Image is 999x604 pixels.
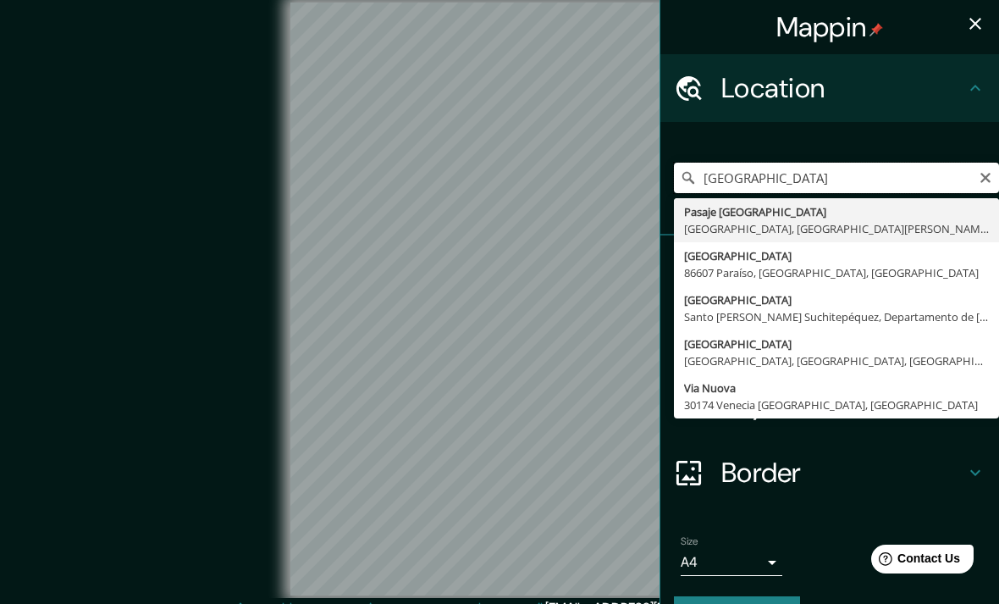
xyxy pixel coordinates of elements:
[721,456,965,490] h4: Border
[660,371,999,439] div: Layout
[684,396,989,413] div: 30174 Venecia [GEOGRAPHIC_DATA], [GEOGRAPHIC_DATA]
[684,291,989,308] div: [GEOGRAPHIC_DATA]
[681,535,698,549] label: Size
[660,236,999,303] div: Pins
[290,3,709,596] canvas: Map
[684,247,989,264] div: [GEOGRAPHIC_DATA]
[660,439,999,507] div: Border
[869,23,883,36] img: pin-icon.png
[848,538,980,585] iframe: Help widget launcher
[684,264,989,281] div: 86607 Paraíso, [GEOGRAPHIC_DATA], [GEOGRAPHIC_DATA]
[776,10,884,44] h4: Mappin
[660,303,999,371] div: Style
[674,163,999,193] input: Pick your city or area
[721,388,965,422] h4: Layout
[684,308,989,325] div: Santo [PERSON_NAME] Suchitepéquez, Departamento de [GEOGRAPHIC_DATA], [GEOGRAPHIC_DATA]
[684,352,989,369] div: [GEOGRAPHIC_DATA], [GEOGRAPHIC_DATA], [GEOGRAPHIC_DATA]
[979,169,992,185] button: Clear
[684,220,989,237] div: [GEOGRAPHIC_DATA], [GEOGRAPHIC_DATA][PERSON_NAME] 8780000, [GEOGRAPHIC_DATA]
[684,335,989,352] div: [GEOGRAPHIC_DATA]
[660,54,999,122] div: Location
[721,71,965,105] h4: Location
[681,549,782,576] div: A4
[684,380,989,396] div: Via Nuova
[684,203,989,220] div: Pasaje [GEOGRAPHIC_DATA]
